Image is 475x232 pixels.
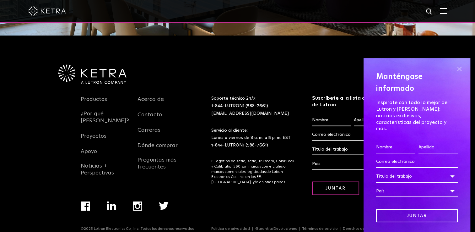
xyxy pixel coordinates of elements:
a: ¿Por qué [PERSON_NAME]? [81,110,129,131]
img: LinkedIn [107,201,116,210]
a: Contacto [138,111,162,125]
a: 1-844-LUTRON1 (588-7661) [211,143,268,147]
div: Menú de navegación [138,95,185,178]
a: Acerca de [138,96,164,110]
p: ©2025 Lutron Electronics Co., Inc. Todos los derechos reservados. [81,226,195,231]
div: País [312,157,393,169]
div: País [376,185,458,197]
img: ketra-logo-2019-white [28,6,66,16]
div: Menú de navegación [81,95,128,184]
img: Instagram [133,201,142,211]
input: Correo electrónico [376,156,458,168]
a: Garantía/Devoluciones [253,227,300,230]
a: Productos [81,96,107,110]
div: Título del trabajo [376,170,458,182]
img: Facebook [81,201,90,211]
a: Términos de servicio [300,227,340,230]
img: icono de búsqueda [425,8,433,16]
a: Derechos de autor [340,227,378,230]
h4: Manténgase informado [376,71,458,95]
input: Correo electrónico [312,129,393,141]
a: Proyectos [81,132,106,147]
input: Nombre [312,114,351,126]
a: Apoyo [81,148,97,162]
input: Nombre [376,141,415,153]
a: Noticias + Perspectivas [81,162,128,184]
p: El logotipo de Ketra, Ketra, TruBeam, Color Lock y Calibration360 son marcas comerciales o marcas... [211,158,296,185]
input: Juntar [312,181,359,195]
p: Inspírate con todo lo mejor de Lutron y [PERSON_NAME]: noticias exclusivas, características del p... [376,99,458,132]
input: Apellido [354,114,392,126]
img: Twitter [159,202,169,210]
div: Título del trabajo [312,143,393,155]
p: Soporte técnico 24/7: [211,95,296,117]
a: Política de privacidad [209,227,253,230]
p: Servicio al cliente: Lunes a viernes de 8 a. m. a 5 p. m. EST [211,127,296,149]
a: Carreras [138,126,160,141]
img: Ketra-aLutronCo_White_RGB [58,64,127,84]
input: Juntar [376,209,458,223]
input: Apellido [418,141,458,153]
a: Dónde comprar [138,142,178,156]
a: [EMAIL_ADDRESS][DOMAIN_NAME] [211,111,289,115]
img: Hamburger%20Nav.svg [440,8,447,14]
a: 1-844-LUTRON1 (588-7661) [211,103,268,108]
div: Menú de navegación [81,201,185,226]
a: Preguntas más frecuentes [138,156,185,178]
h3: Suscríbete a la lista de correo de Lutron [312,95,393,108]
